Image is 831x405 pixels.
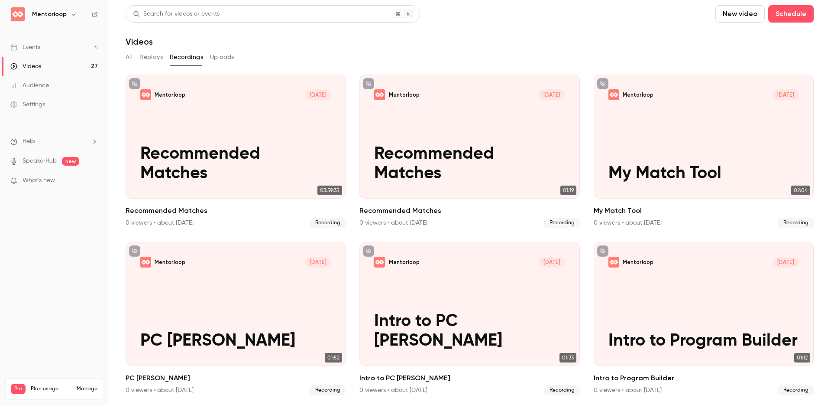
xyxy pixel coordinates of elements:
h2: Intro to PC [PERSON_NAME] [359,373,579,383]
p: PC [PERSON_NAME] [140,331,331,351]
img: Intro to Program Builder [608,257,619,268]
a: My Match ToolMentorloop[DATE]My Match Tool02:04My Match Tool0 viewers • about [DATE]Recording [594,75,814,228]
button: Recordings [170,50,203,64]
p: Mentorloop [623,91,653,98]
span: 01:19 [560,186,576,195]
div: Videos [10,62,41,71]
img: Mentorloop [11,7,25,21]
span: 03:59:35 [317,186,342,195]
span: What's new [23,176,55,185]
div: 0 viewers • about [DATE] [359,386,427,395]
p: Mentorloop [389,91,420,98]
li: Intro to PC dash [359,242,579,395]
p: Mentorloop [389,258,420,266]
button: Uploads [210,50,234,64]
span: Recording [310,218,346,228]
button: unpublished [363,78,374,89]
span: Recording [310,385,346,395]
div: 0 viewers • about [DATE] [594,386,662,395]
span: [DATE] [539,89,565,100]
p: My Match Tool [608,164,799,184]
span: Help [23,137,35,146]
h1: Videos [126,36,153,47]
li: help-dropdown-opener [10,137,98,146]
span: 01:52 [325,353,342,363]
p: Mentorloop [155,258,185,266]
span: [DATE] [305,89,331,100]
div: 0 viewers • about [DATE] [126,386,194,395]
span: [DATE] [773,257,799,268]
span: 01:12 [794,353,810,363]
p: Recommended Matches [140,144,331,184]
h2: Intro to Program Builder [594,373,814,383]
li: My Match Tool [594,75,814,228]
p: Intro to Program Builder [608,331,799,351]
button: All [126,50,133,64]
p: Recommended Matches [374,144,565,184]
img: Intro to PC dash [374,257,385,268]
p: Intro to PC [PERSON_NAME] [374,312,565,351]
span: [DATE] [305,257,331,268]
div: Events [10,43,40,52]
li: PC Nav [126,242,346,395]
img: Recommended Matches [140,89,151,100]
span: Plan usage [31,385,71,392]
span: [DATE] [773,89,799,100]
h2: My Match Tool [594,206,814,216]
div: 0 viewers • about [DATE] [594,219,662,227]
li: Intro to Program Builder [594,242,814,395]
a: Recommended MatchesMentorloop[DATE]Recommended Matches01:19Recommended Matches0 viewers • about [... [359,75,579,228]
a: SpeakerHub [23,157,57,166]
span: Pro [11,384,26,394]
div: Audience [10,81,49,90]
h2: Recommended Matches [126,206,346,216]
a: PC NavMentorloop[DATE]PC [PERSON_NAME]01:52PC [PERSON_NAME]0 viewers • about [DATE]Recording [126,242,346,395]
span: Recording [544,385,580,395]
h2: PC [PERSON_NAME] [126,373,346,383]
h2: Recommended Matches [359,206,579,216]
button: unpublished [597,245,608,257]
img: My Match Tool [608,89,619,100]
a: Manage [77,385,97,392]
button: unpublished [129,245,140,257]
span: 02:04 [791,186,810,195]
button: unpublished [129,78,140,89]
span: new [62,157,79,166]
div: Settings [10,100,45,109]
h6: Mentorloop [32,10,67,19]
span: Recording [778,385,814,395]
a: Intro to Program BuilderMentorloop[DATE]Intro to Program Builder01:12Intro to Program Builder0 vi... [594,242,814,395]
a: Intro to PC dash Mentorloop[DATE]Intro to PC [PERSON_NAME]01:33Intro to PC [PERSON_NAME]0 viewers... [359,242,579,395]
div: Search for videos or events [133,10,220,19]
span: [DATE] [539,257,565,268]
div: 0 viewers • about [DATE] [126,219,194,227]
button: Replays [139,50,163,64]
span: Recording [778,218,814,228]
a: Recommended MatchesMentorloop[DATE]Recommended Matches03:59:35Recommended Matches0 viewers • abou... [126,75,346,228]
p: Mentorloop [155,91,185,98]
section: Videos [126,5,814,400]
img: PC Nav [140,257,151,268]
img: Recommended Matches [374,89,385,100]
li: Recommended Matches [359,75,579,228]
button: unpublished [363,245,374,257]
span: 01:33 [559,353,576,363]
p: Mentorloop [623,258,653,266]
button: New video [715,5,765,23]
button: Schedule [768,5,814,23]
button: unpublished [597,78,608,89]
span: Recording [544,218,580,228]
div: 0 viewers • about [DATE] [359,219,427,227]
li: Recommended Matches [126,75,346,228]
